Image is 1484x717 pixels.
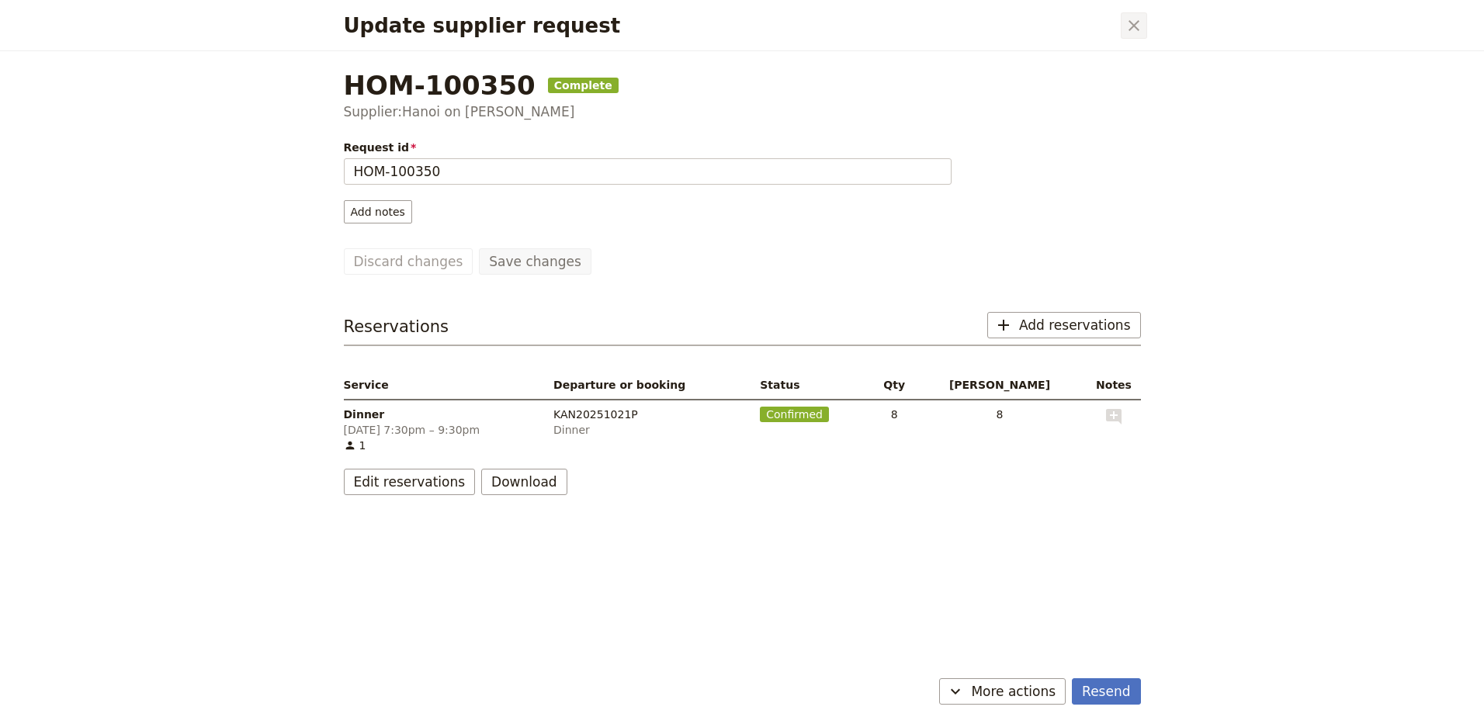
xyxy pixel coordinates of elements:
[344,158,952,185] input: Request id
[344,407,542,422] span: Dinner
[987,312,1141,338] button: ​Add reservations
[754,371,870,400] th: Status
[1072,678,1140,705] button: Resend
[553,422,747,438] div: Dinner
[548,78,619,93] span: Complete
[1080,371,1140,400] th: Notes
[939,678,1066,705] button: ​More actions
[481,469,567,495] button: Download
[971,682,1056,701] span: More actions
[344,315,449,338] h3: Reservations
[344,469,476,495] button: Edit reservations
[924,407,1074,422] span: 8
[344,422,542,438] span: [DATE] 7:30pm – 9:30pm
[344,371,548,400] th: Service
[553,407,747,422] div: KAN20251021P
[1121,12,1147,39] button: Close dialog
[344,14,1118,37] h2: Update supplier request
[344,102,1141,121] div: Supplier: Hanoi on [PERSON_NAME]
[344,438,542,453] span: 1
[344,200,412,223] button: Add notes
[918,371,1080,400] th: [PERSON_NAME]
[547,371,754,400] th: Departure or booking
[344,248,473,275] button: Discard changes
[344,70,1141,101] div: HOM-100350
[870,371,919,400] th: Qty
[479,248,591,275] button: Save changes
[760,407,829,422] span: Confirmed
[876,407,913,422] span: 8
[344,140,952,155] span: Request id
[1019,316,1131,334] span: Add reservations
[1104,407,1123,426] button: Add note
